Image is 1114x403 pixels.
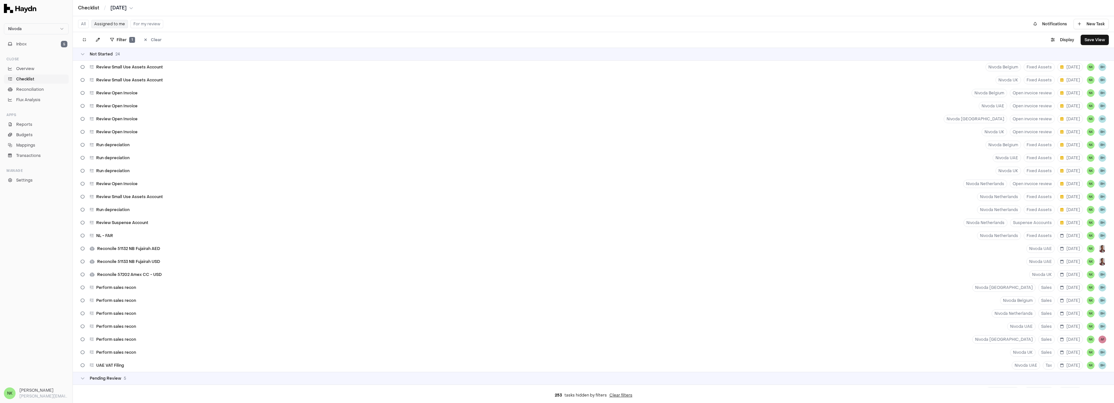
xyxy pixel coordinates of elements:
[96,285,136,290] span: Perform sales recon
[1087,167,1095,175] button: NK
[1087,63,1095,71] span: NK
[1098,193,1106,201] span: BH
[1023,387,1055,396] button: Prepayments
[1087,271,1095,279] button: NK
[110,5,127,11] span: [DATE]
[16,97,40,103] span: Flux Analysis
[1024,206,1055,214] button: Fixed Assets
[1057,180,1083,188] button: [DATE]
[985,141,1021,149] button: Nivoda Belgium
[96,298,136,303] span: Perform sales recon
[1010,102,1055,110] button: Open invoice review
[1012,361,1040,370] button: Nivoda UAE
[1087,336,1095,343] button: NK
[96,168,130,173] span: Run depreciation
[1098,245,1106,253] img: JP Smit
[1060,324,1080,329] span: [DATE]
[1098,258,1106,266] button: JP Smit
[1024,231,1055,240] button: Fixed Assets
[16,122,32,127] span: Reports
[1057,128,1083,136] button: [DATE]
[1024,141,1055,149] button: Fixed Assets
[96,129,138,135] span: Review Open Invoice
[1087,180,1095,188] span: NK
[96,194,163,199] span: Review Small Use Assets Account
[4,110,69,120] div: Apps
[1098,349,1106,356] span: BH
[1098,141,1106,149] span: BH
[1010,219,1055,227] button: Suspense Accounts
[96,142,130,148] span: Run depreciation
[1060,129,1080,135] span: [DATE]
[1029,19,1071,29] button: Notifications
[1098,310,1106,317] span: BH
[1087,323,1095,330] button: NK
[140,35,165,45] button: Clear
[124,376,126,381] span: 5
[1057,154,1083,162] button: [DATE]
[1060,65,1080,70] span: [DATE]
[1098,89,1106,97] span: BH
[1098,323,1106,330] button: BH
[1087,310,1095,317] button: NK
[1060,207,1080,212] span: [DATE]
[1057,206,1083,214] button: [DATE]
[1098,206,1106,214] button: BH
[1098,232,1106,240] button: BH
[985,387,1020,396] button: Nivoda Belgium
[1060,116,1080,122] span: [DATE]
[995,167,1021,175] button: Nivoda UK
[1057,76,1083,84] button: [DATE]
[90,52,113,57] span: Not Started
[1098,128,1106,136] button: BH
[97,246,160,251] span: Reconcile 51132 NB Fujairah AED
[1024,154,1055,162] button: Fixed Assets
[1087,193,1095,201] button: NK
[1060,246,1080,251] span: [DATE]
[1060,337,1080,342] span: [DATE]
[944,115,1007,123] button: Nivoda [GEOGRAPHIC_DATA]
[1010,89,1055,97] button: Open invoice review
[1038,309,1055,318] button: Sales
[4,75,69,84] a: Checklist
[1098,219,1106,227] button: BH
[1098,336,1106,343] button: AF
[1098,63,1106,71] span: BH
[1060,285,1080,290] span: [DATE]
[1026,257,1055,266] button: Nivoda UAE
[992,309,1036,318] button: Nivoda Netherlands
[96,324,136,329] span: Perform sales recon
[1007,322,1036,331] button: Nivoda UAE
[115,52,120,57] span: 24
[1087,154,1095,162] button: NK
[96,65,163,70] span: Review Small Use Assets Account
[4,120,69,129] a: Reports
[1038,296,1055,305] button: Sales
[1087,141,1095,149] span: NK
[96,90,138,96] span: Review Open Invoice
[1060,77,1080,83] span: [DATE]
[1060,350,1080,355] span: [DATE]
[4,176,69,185] a: Settings
[1087,232,1095,240] span: NK
[1098,76,1106,84] span: BH
[1087,128,1095,136] button: NK
[1087,284,1095,291] button: NK
[1087,258,1095,266] button: NK
[1060,142,1080,148] span: [DATE]
[73,387,1114,403] div: tasks hidden by filters
[19,387,69,393] h3: [PERSON_NAME]
[1098,180,1106,188] span: BH
[1057,141,1083,149] button: [DATE]
[4,95,69,104] a: Flux Analysis
[1087,349,1095,356] span: NK
[1098,297,1106,304] button: BH
[8,26,22,31] span: Nivoda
